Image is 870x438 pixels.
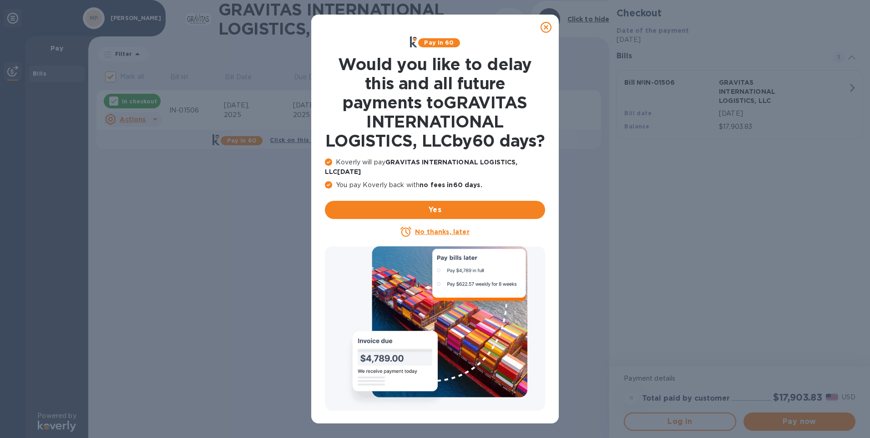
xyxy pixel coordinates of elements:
[420,181,482,188] b: no fees in 60 days .
[325,158,545,177] p: Koverly will pay
[325,158,517,175] b: GRAVITAS INTERNATIONAL LOGISTICS, LLC [DATE]
[415,228,469,235] u: No thanks, later
[424,39,454,46] b: Pay in 60
[325,201,545,219] button: Yes
[332,204,538,215] span: Yes
[325,55,545,150] h1: Would you like to delay this and all future payments to GRAVITAS INTERNATIONAL LOGISTICS, LLC by ...
[325,180,545,190] p: You pay Koverly back with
